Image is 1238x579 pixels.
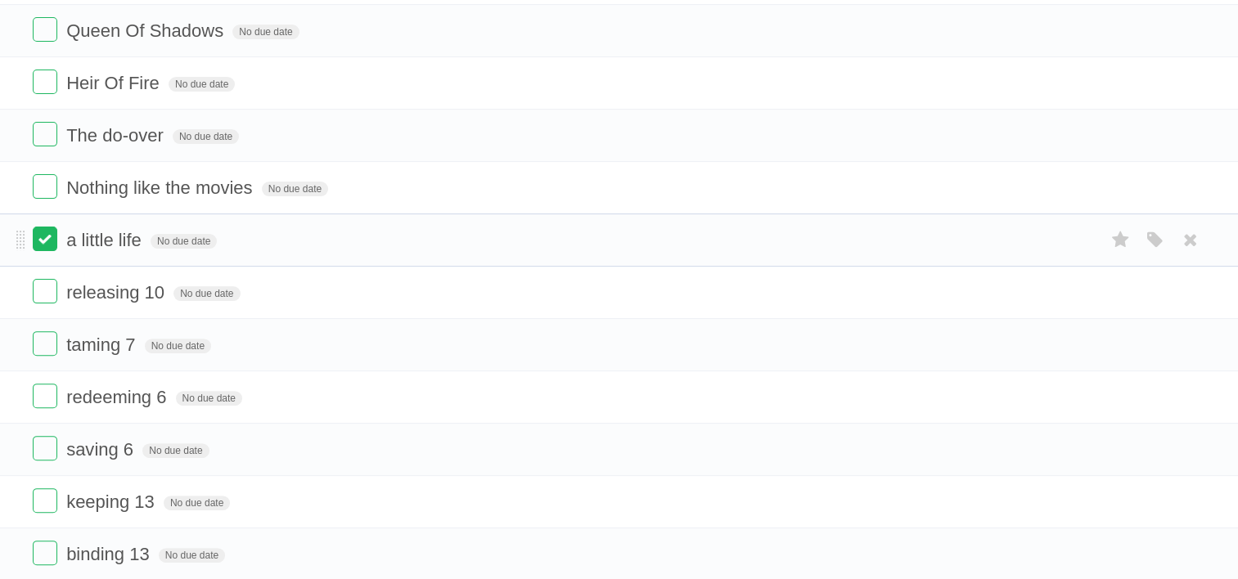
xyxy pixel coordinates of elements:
[66,439,137,460] span: saving 6
[66,334,139,355] span: taming 7
[33,488,57,513] label: Done
[33,541,57,565] label: Done
[173,129,239,144] span: No due date
[145,339,211,353] span: No due date
[151,234,217,249] span: No due date
[33,279,57,303] label: Done
[169,77,235,92] span: No due date
[164,496,230,510] span: No due date
[66,544,154,564] span: binding 13
[66,125,168,146] span: The do-over
[176,391,242,406] span: No due date
[1105,227,1137,254] label: Star task
[33,384,57,408] label: Done
[66,20,227,41] span: Queen Of Shadows
[66,230,146,250] span: a little life
[33,70,57,94] label: Done
[66,491,159,512] span: keeping 13
[232,25,299,39] span: No due date
[262,182,328,196] span: No due date
[33,436,57,460] label: Done
[33,331,57,356] label: Done
[66,282,169,303] span: releasing 10
[33,122,57,146] label: Done
[33,17,57,42] label: Done
[142,443,209,458] span: No due date
[66,177,256,198] span: Nothing like the movies
[159,548,225,563] span: No due date
[33,174,57,199] label: Done
[173,286,240,301] span: No due date
[66,73,164,93] span: Heir Of Fire
[66,387,170,407] span: redeeming 6
[33,227,57,251] label: Done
